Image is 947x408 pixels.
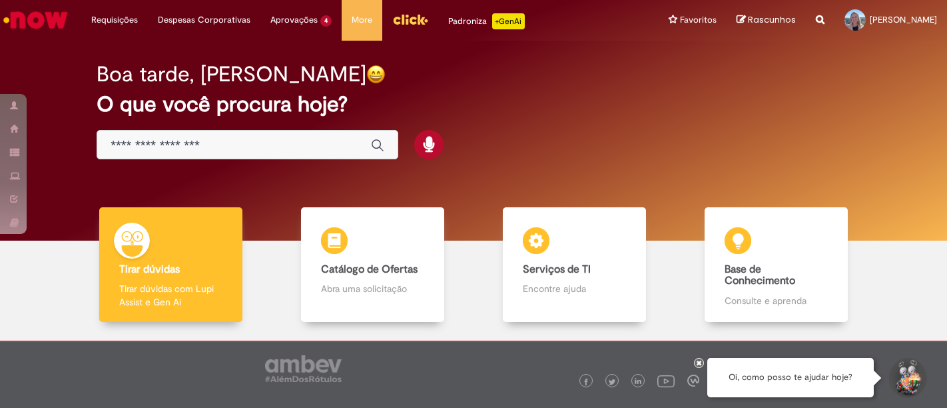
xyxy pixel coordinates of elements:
p: Tirar dúvidas com Lupi Assist e Gen Ai [119,282,222,309]
b: Serviços de TI [523,263,591,276]
span: More [352,13,372,27]
div: Padroniza [448,13,525,29]
b: Tirar dúvidas [119,263,180,276]
p: Abra uma solicitação [321,282,424,295]
span: Aprovações [270,13,318,27]
span: 4 [320,15,332,27]
b: Base de Conhecimento [725,263,795,288]
img: ServiceNow [1,7,70,33]
p: Encontre ajuda [523,282,625,295]
img: click_logo_yellow_360x200.png [392,9,428,29]
span: Despesas Corporativas [158,13,250,27]
h2: O que você procura hoje? [97,93,850,116]
p: +GenAi [492,13,525,29]
span: [PERSON_NAME] [870,14,937,25]
div: Oi, como posso te ajudar hoje? [707,358,874,397]
img: logo_footer_youtube.png [657,372,675,389]
img: logo_footer_workplace.png [687,375,699,387]
button: Iniciar Conversa de Suporte [887,358,927,398]
a: Tirar dúvidas Tirar dúvidas com Lupi Assist e Gen Ai [70,207,272,323]
a: Rascunhos [737,14,796,27]
a: Catálogo de Ofertas Abra uma solicitação [272,207,474,323]
img: happy-face.png [366,65,386,84]
img: logo_footer_facebook.png [583,379,589,385]
span: Requisições [91,13,138,27]
img: logo_footer_linkedin.png [635,378,641,386]
span: Favoritos [680,13,717,27]
a: Base de Conhecimento Consulte e aprenda [675,207,877,323]
img: logo_footer_twitter.png [609,379,615,385]
b: Catálogo de Ofertas [321,263,418,276]
a: Serviços de TI Encontre ajuda [474,207,675,323]
img: logo_footer_ambev_rotulo_gray.png [265,355,342,382]
p: Consulte e aprenda [725,294,827,307]
span: Rascunhos [748,13,796,26]
h2: Boa tarde, [PERSON_NAME] [97,63,366,86]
